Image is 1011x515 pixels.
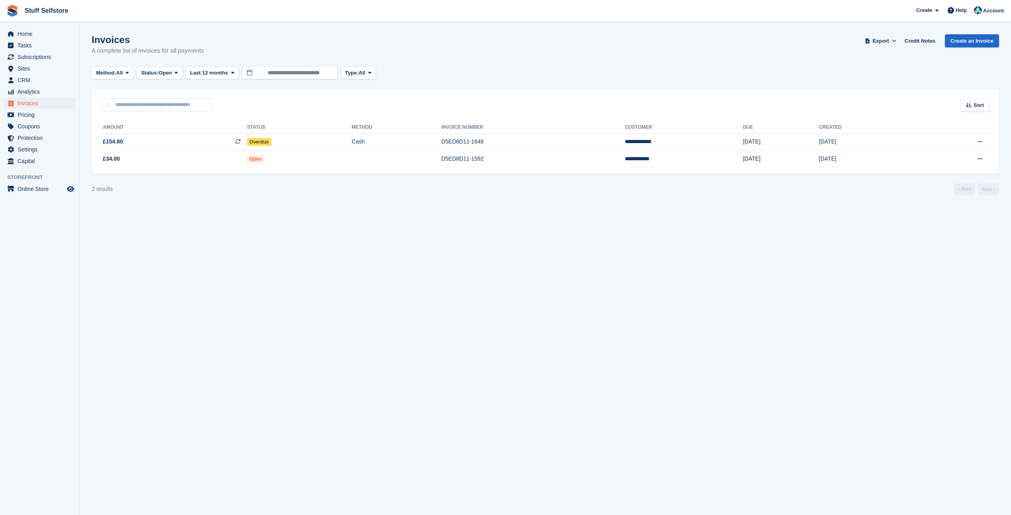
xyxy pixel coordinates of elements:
th: Customer [625,121,743,134]
a: menu [4,63,75,74]
td: [DATE] [743,134,819,151]
span: Analytics [18,86,65,97]
span: Protection [18,132,65,143]
span: Pricing [18,109,65,120]
a: Create an Invoice [945,34,999,47]
span: Open [247,155,264,163]
th: Created [819,121,917,134]
span: Status: [141,69,159,77]
span: All [116,69,123,77]
span: Capital [18,155,65,167]
a: menu [4,40,75,51]
span: Subscriptions [18,51,65,63]
th: Status [247,121,351,134]
th: Method [351,121,441,134]
span: Create [916,6,932,14]
span: Type: [345,69,359,77]
span: Storefront [7,173,79,181]
span: Sites [18,63,65,74]
nav: Page [953,183,1001,195]
a: Preview store [66,184,75,194]
a: Stuff Selfstore [22,4,71,17]
span: Settings [18,144,65,155]
span: £154.80 [103,138,123,146]
a: menu [4,51,75,63]
span: Coupons [18,121,65,132]
th: Invoice Number [441,121,625,134]
span: Export [873,37,889,45]
a: menu [4,155,75,167]
span: Open [159,69,172,77]
td: [DATE] [743,151,819,167]
a: Previous [954,183,975,195]
span: CRM [18,75,65,86]
a: menu [4,86,75,97]
div: 2 results [92,185,113,193]
a: Credit Notes [901,34,938,47]
span: Online Store [18,183,65,195]
span: Method: [96,69,116,77]
span: Last 12 months [190,69,228,77]
a: menu [4,121,75,132]
th: Due [743,121,819,134]
a: menu [4,144,75,155]
span: All [359,69,365,77]
a: menu [4,28,75,39]
a: menu [4,183,75,195]
td: D5ED8D11-1592 [441,151,625,167]
td: D5ED8D11-1648 [441,134,625,151]
span: Sort [974,101,984,109]
img: stora-icon-8386f47178a22dfd0bd8f6a31ec36ba5ce8667c1dd55bd0f319d3a0aa187defe.svg [6,5,18,17]
img: Simon Gardner [974,6,982,14]
th: Amount [101,121,247,134]
a: menu [4,75,75,86]
span: Help [956,6,967,14]
span: Overdue [247,138,271,146]
button: Status: Open [137,67,183,80]
td: [DATE] [819,134,917,151]
span: Tasks [18,40,65,51]
p: A complete list of invoices for all payments [92,46,204,55]
span: Invoices [18,98,65,109]
h1: Invoices [92,34,204,45]
button: Method: All [92,67,133,80]
td: [DATE] [819,151,917,167]
a: menu [4,132,75,143]
button: Export [863,34,898,47]
span: £34.00 [103,155,120,163]
a: menu [4,109,75,120]
button: Last 12 months [186,67,239,80]
span: Account [983,7,1004,15]
span: Home [18,28,65,39]
button: Type: All [341,67,376,80]
td: Cash [351,134,441,151]
a: menu [4,98,75,109]
a: Next [978,183,999,195]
